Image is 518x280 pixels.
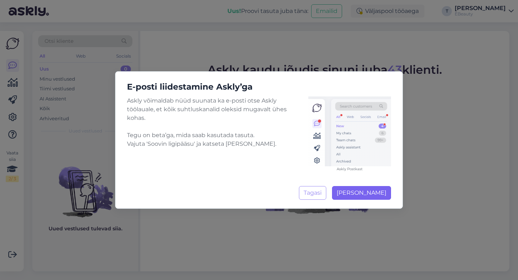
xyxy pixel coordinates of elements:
button: [PERSON_NAME] [332,186,391,200]
button: Tagasi [299,186,326,200]
div: Askly võimaldab nüüd suunata ka e-posti otse Askly töölauale, et kõik suhtluskanalid oleksid muga... [127,96,391,172]
figcaption: Askly Postkast [308,166,391,172]
h5: E-posti liidestamine Askly’ga [121,80,397,94]
img: chat-inbox [308,96,391,166]
span: [PERSON_NAME] [337,189,386,196]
